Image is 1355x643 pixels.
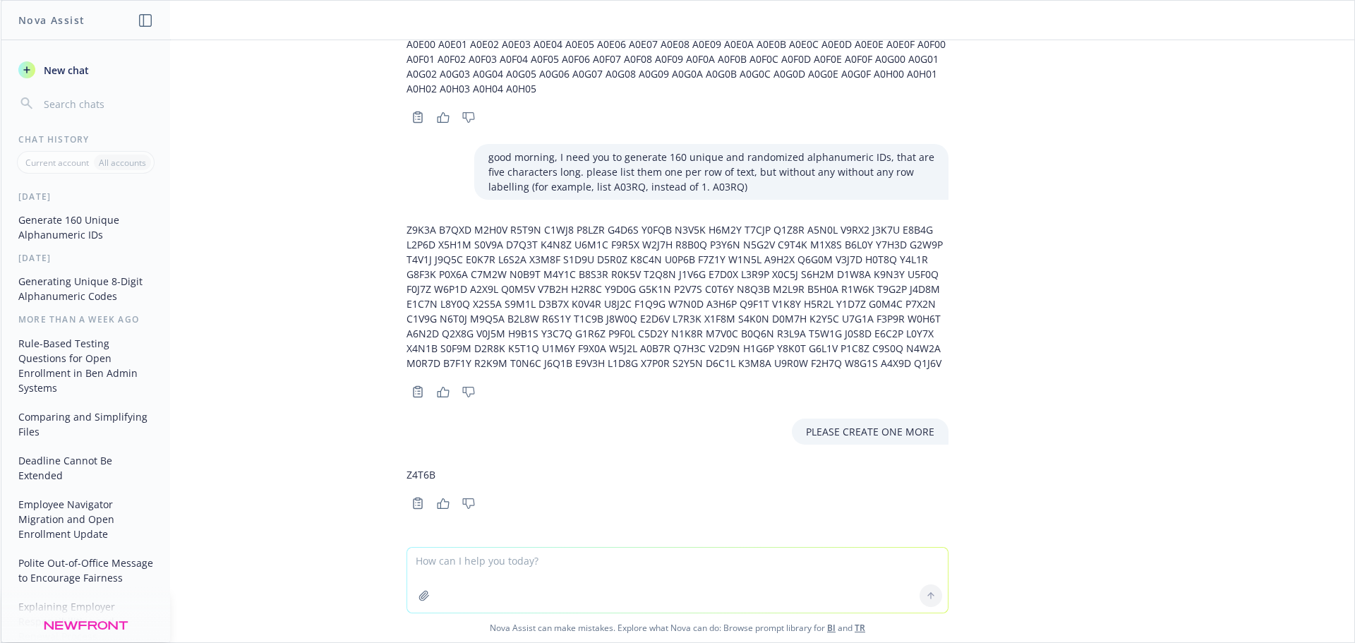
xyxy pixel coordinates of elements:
a: TR [855,622,865,634]
button: Employee Navigator Migration and Open Enrollment Update [13,493,159,546]
span: Nova Assist can make mistakes. Explore what Nova can do: Browse prompt library for and [6,613,1349,642]
button: Generating Unique 8-Digit Alphanumeric Codes [13,270,159,308]
svg: Copy to clipboard [411,385,424,398]
div: [DATE] [1,252,170,264]
button: Generate 160 Unique Alphanumeric IDs [13,208,159,246]
p: All accounts [99,157,146,169]
button: Rule-Based Testing Questions for Open Enrollment in Ben Admin Systems [13,332,159,399]
button: Comparing and Simplifying Files [13,405,159,443]
a: BI [827,622,836,634]
p: PLEASE CREATE ONE MORE [806,424,934,439]
input: Search chats [41,94,153,114]
h1: Nova Assist [18,13,85,28]
p: Z9K3A B7QXD M2H0V R5T9N C1WJ8 P8LZR G4D6S Y0FQB N3V5K H6M2Y T7CJP Q1Z8R A5N0L V9RX2 J3K7U E8B4G L... [406,222,948,371]
p: Z4T6B [406,467,435,482]
button: Deadline Cannot Be Extended [13,449,159,487]
div: Chat History [1,133,170,145]
svg: Copy to clipboard [411,497,424,510]
p: good morning, I need you to generate 160 unique and randomized alphanumeric IDs, that are five ch... [488,150,934,194]
div: [DATE] [1,191,170,203]
button: Thumbs down [457,107,480,127]
div: More than a week ago [1,313,170,325]
button: New chat [13,57,159,83]
button: Thumbs down [457,493,480,513]
p: Current account [25,157,89,169]
svg: Copy to clipboard [411,111,424,124]
button: Polite Out-of-Office Message to Encourage Fairness [13,551,159,589]
button: Thumbs down [457,382,480,402]
span: New chat [41,63,89,78]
